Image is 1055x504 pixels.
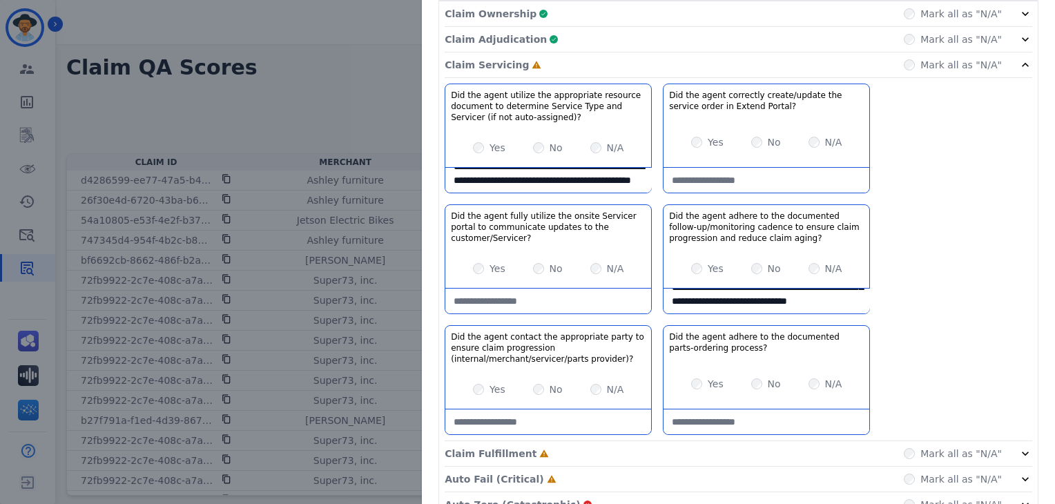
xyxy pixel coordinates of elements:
[825,377,842,391] label: N/A
[708,377,724,391] label: Yes
[825,135,842,149] label: N/A
[490,141,505,155] label: Yes
[490,262,505,275] label: Yes
[451,211,646,244] h3: Did the agent fully utilize the onsite Servicer portal to communicate updates to the customer/Ser...
[445,32,547,46] p: Claim Adjudication
[669,90,864,112] h3: Did the agent correctly create/update the service order in Extend Portal?
[445,472,543,486] p: Auto Fail (Critical)
[920,447,1002,461] label: Mark all as "N/A"
[451,331,646,365] h3: Did the agent contact the appropriate party to ensure claim progression (internal/merchant/servic...
[550,141,563,155] label: No
[451,90,646,123] h3: Did the agent utilize the appropriate resource document to determine Service Type and Servicer (i...
[445,447,536,461] p: Claim Fulfillment
[768,262,781,275] label: No
[550,382,563,396] label: No
[825,262,842,275] label: N/A
[607,141,624,155] label: N/A
[708,262,724,275] label: Yes
[920,7,1002,21] label: Mark all as "N/A"
[607,382,624,396] label: N/A
[445,58,529,72] p: Claim Servicing
[708,135,724,149] label: Yes
[920,58,1002,72] label: Mark all as "N/A"
[920,32,1002,46] label: Mark all as "N/A"
[768,135,781,149] label: No
[768,377,781,391] label: No
[669,331,864,353] h3: Did the agent adhere to the documented parts-ordering process?
[920,472,1002,486] label: Mark all as "N/A"
[445,7,536,21] p: Claim Ownership
[550,262,563,275] label: No
[607,262,624,275] label: N/A
[490,382,505,396] label: Yes
[669,211,864,244] h3: Did the agent adhere to the documented follow-up/monitoring cadence to ensure claim progression a...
